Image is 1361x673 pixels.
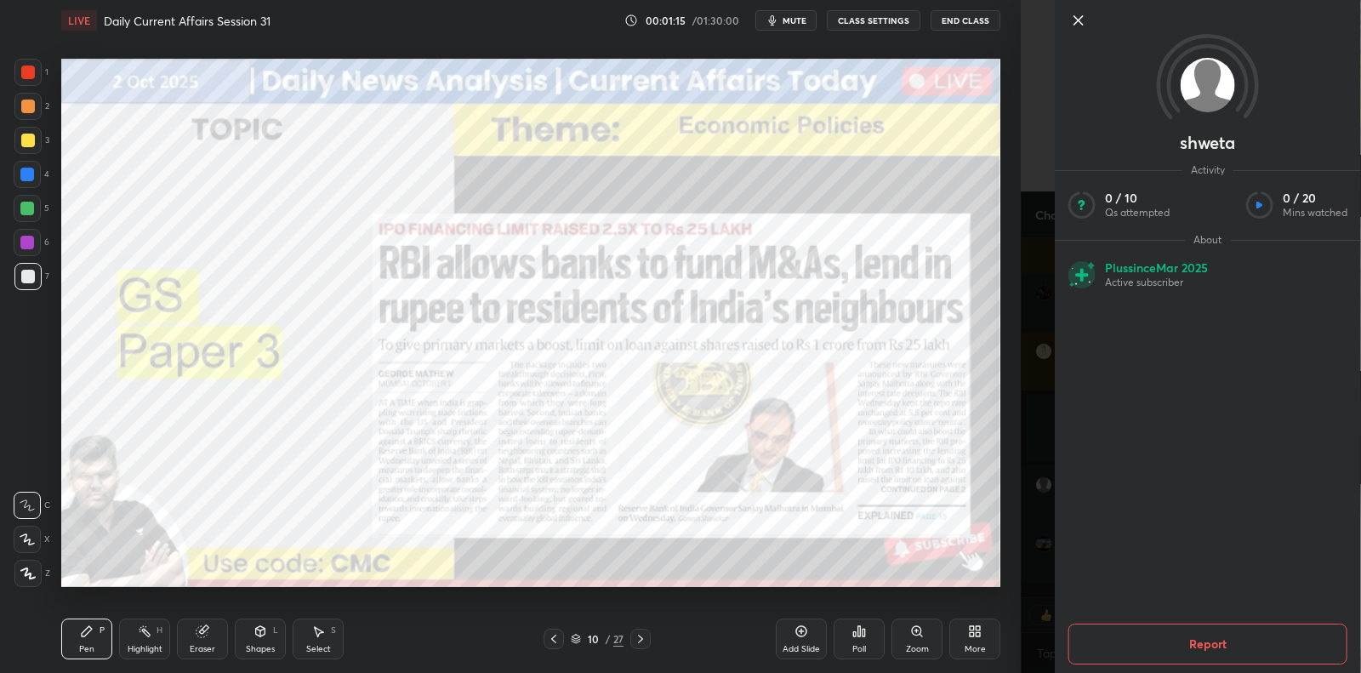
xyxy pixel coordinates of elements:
p: Plus since Mar 2025 [1105,260,1208,276]
div: Zoom [906,645,929,653]
div: P [100,626,105,635]
div: S [331,626,336,635]
div: More [965,645,986,653]
div: 27 [613,631,624,647]
div: 4 [14,161,49,188]
button: CLASS SETTINGS [827,10,920,31]
div: Poll [852,645,866,653]
div: C [14,492,50,519]
span: Activity [1182,163,1233,177]
span: About [1185,233,1230,247]
div: LIVE [61,10,97,31]
div: L [273,626,278,635]
div: 6 [14,229,49,256]
div: Pen [79,645,94,653]
div: Add Slide [783,645,820,653]
span: mute [783,14,806,26]
div: Z [14,560,50,587]
div: 2 [14,93,49,120]
div: Highlight [128,645,162,653]
button: mute [755,10,817,31]
p: Qs attempted [1105,206,1170,220]
p: 0 / 10 [1105,191,1170,206]
div: X [14,526,50,553]
div: Select [306,645,331,653]
button: Report [1068,624,1347,664]
img: default.png [1181,58,1235,112]
div: 1 [14,59,48,86]
p: Mins watched [1283,206,1347,220]
p: shweta [1180,136,1235,150]
div: / [605,634,610,644]
div: 10 [584,634,601,644]
p: Active subscriber [1105,276,1208,289]
button: End Class [931,10,1000,31]
h4: Daily Current Affairs Session 31 [104,13,270,29]
div: H [157,626,162,635]
div: Shapes [246,645,275,653]
div: 3 [14,127,49,154]
div: Eraser [190,645,215,653]
div: 5 [14,195,49,222]
p: 0 / 20 [1283,191,1347,206]
div: 7 [14,263,49,290]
